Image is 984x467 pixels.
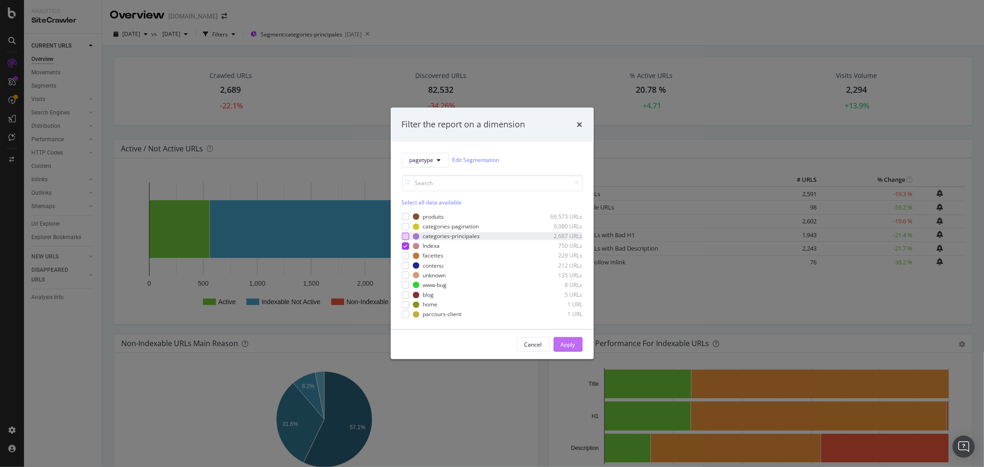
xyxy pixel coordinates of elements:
div: 69,573 URLs [537,213,583,221]
div: www-bug [423,281,447,289]
div: categories-principales [423,232,480,240]
div: facettes [423,252,444,260]
input: Search [402,175,583,191]
div: times [577,119,583,131]
span: pagetype [410,156,434,164]
div: 9,080 URLs [537,222,583,230]
div: Select all data available [402,198,583,206]
a: Edit Segmentation [453,156,500,165]
div: Indexa [423,242,440,250]
div: Open Intercom Messenger [953,436,975,458]
div: blog [423,291,434,299]
div: 8 URLs [537,281,583,289]
div: Cancel [525,341,542,348]
div: 2,687 URLs [537,232,583,240]
div: 5 URLs [537,291,583,299]
div: parcours-client [423,311,462,318]
div: 229 URLs [537,252,583,260]
div: 135 URLs [537,271,583,279]
div: Filter the report on a dimension [402,119,525,131]
button: Apply [554,337,583,352]
div: unknown [423,271,446,279]
div: Apply [561,341,575,348]
div: contenu [423,262,444,269]
div: categories-pagination [423,222,479,230]
button: pagetype [402,153,449,168]
div: 1 URL [537,300,583,308]
div: home [423,300,438,308]
div: produits [423,213,444,221]
button: Cancel [517,337,550,352]
div: 750 URLs [537,242,583,250]
div: 1 URL [537,311,583,318]
div: 212 URLs [537,262,583,269]
div: modal [391,108,594,359]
